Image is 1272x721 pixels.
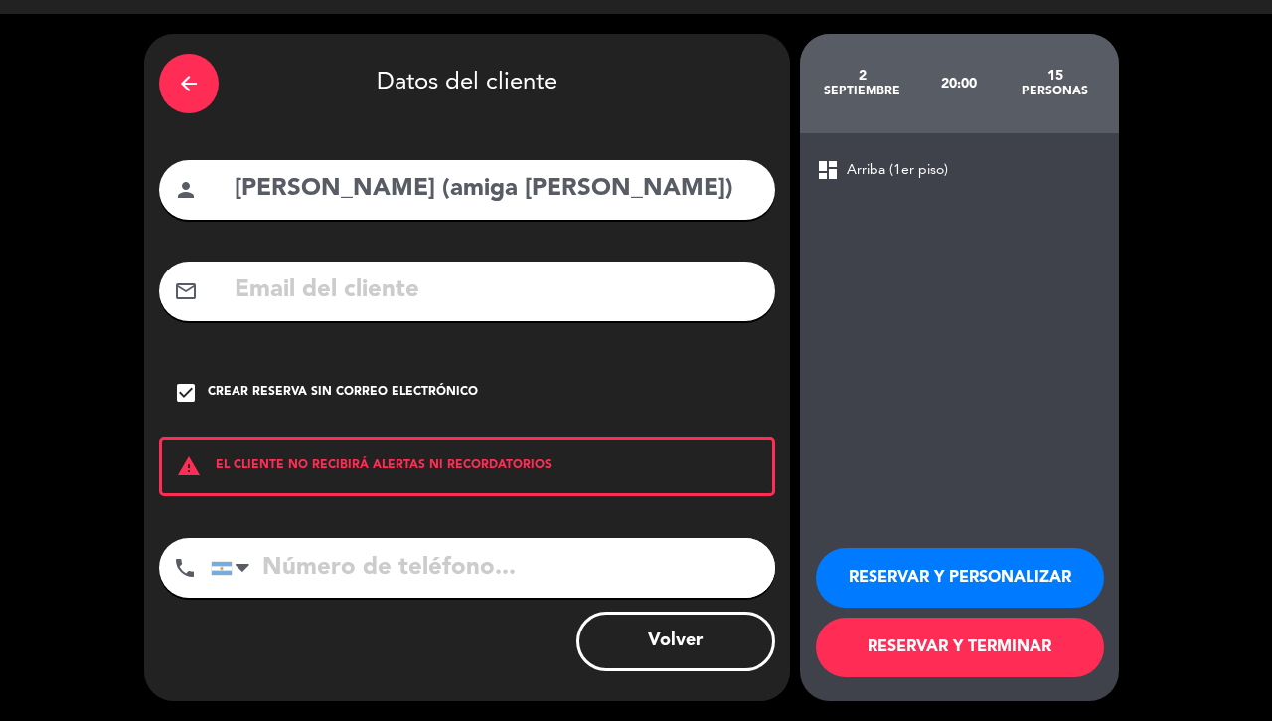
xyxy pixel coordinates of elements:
[1007,84,1103,99] div: personas
[162,454,216,478] i: warning
[816,548,1104,608] button: RESERVAR Y PERSONALIZAR
[847,159,948,182] span: Arriba (1er piso)
[233,270,760,311] input: Email del cliente
[816,158,840,182] span: dashboard
[173,556,197,580] i: phone
[174,279,198,303] i: mail_outline
[576,612,775,671] button: Volver
[174,381,198,405] i: check_box
[815,68,911,84] div: 2
[211,538,775,598] input: Número de teléfono...
[159,49,775,118] div: Datos del cliente
[177,72,201,95] i: arrow_back
[174,178,198,202] i: person
[816,618,1104,677] button: RESERVAR Y TERMINAR
[212,539,257,597] div: Argentina: +54
[910,49,1007,118] div: 20:00
[208,383,478,403] div: Crear reserva sin correo electrónico
[1007,68,1103,84] div: 15
[233,169,760,210] input: Nombre del cliente
[815,84,911,99] div: septiembre
[159,437,775,496] div: EL CLIENTE NO RECIBIRÁ ALERTAS NI RECORDATORIOS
